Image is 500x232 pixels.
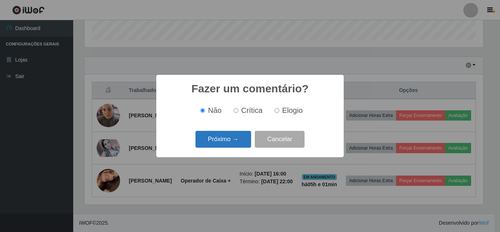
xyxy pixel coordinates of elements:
span: Elogio [282,106,303,114]
button: Próximo → [195,131,251,148]
input: Elogio [275,108,279,113]
h2: Fazer um comentário? [191,82,309,95]
span: Crítica [241,106,263,114]
input: Não [200,108,205,113]
button: Cancelar [255,131,305,148]
input: Crítica [234,108,238,113]
span: Não [208,106,221,114]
